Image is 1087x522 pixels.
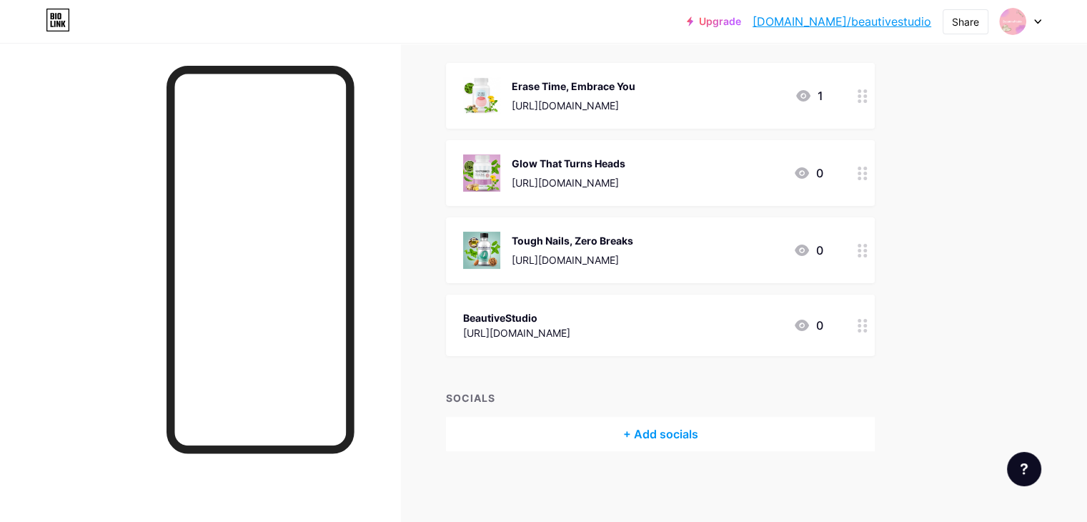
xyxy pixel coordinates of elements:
img: Naruto Nikolov [999,8,1026,35]
div: 1 [795,87,823,104]
div: [URL][DOMAIN_NAME] [512,252,633,267]
a: [DOMAIN_NAME]/beautivestudio [753,13,931,30]
div: Tough Nails, Zero Breaks [512,233,633,248]
div: Share [952,14,979,29]
a: Upgrade [687,16,741,27]
div: Glow That Turns Heads [512,156,625,171]
div: [URL][DOMAIN_NAME] [512,175,625,190]
img: Tough Nails, Zero Breaks [463,232,500,269]
div: SOCIALS [446,390,875,405]
img: Glow That Turns Heads [463,154,500,192]
div: 0 [793,242,823,259]
div: 0 [793,164,823,182]
div: BeautiveStudio [463,310,570,325]
div: 0 [793,317,823,334]
div: + Add socials [446,417,875,451]
div: [URL][DOMAIN_NAME] [463,325,570,340]
img: Erase Time, Embrace You [463,77,500,114]
div: [URL][DOMAIN_NAME] [512,98,635,113]
div: Erase Time, Embrace You [512,79,635,94]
